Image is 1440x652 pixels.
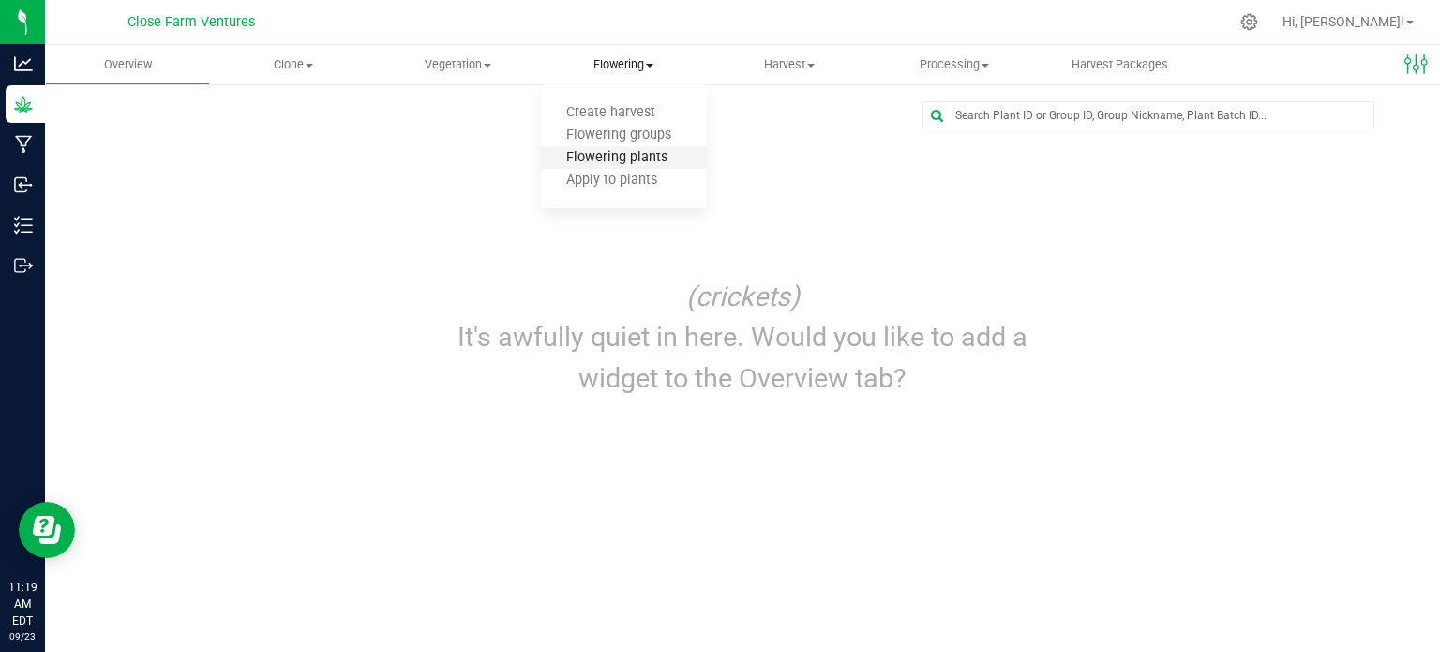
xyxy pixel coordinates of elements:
[541,105,681,121] span: Create harvest
[8,629,37,644] p: 09/23
[419,317,1066,398] p: It's awfully quiet in here. Would you like to add a widget to the Overview tab?
[873,56,1036,73] span: Processing
[14,256,33,275] inline-svg: Outbound
[45,45,210,84] a: Overview
[708,56,871,73] span: Harvest
[14,135,33,154] inline-svg: Manufacturing
[376,45,541,84] a: Vegetation
[923,102,1373,129] input: Search Plant ID or Group ID, Group Nickname, Plant Batch ID...
[541,150,693,166] span: Flowering plants
[377,56,540,73] span: Vegetation
[14,175,33,194] inline-svg: Inbound
[14,95,33,114] inline-svg: Grow
[127,14,255,30] span: Close Farm Ventures
[1282,14,1404,29] span: Hi, [PERSON_NAME]!
[1237,13,1261,31] div: Manage settings
[707,45,872,84] a: Harvest
[8,579,37,629] p: 11:19 AM EDT
[14,216,33,235] inline-svg: Inventory
[14,54,33,73] inline-svg: Analytics
[541,173,682,189] span: Apply to plants
[1037,45,1202,84] a: Harvest Packages
[211,56,374,73] span: Clone
[872,45,1037,84] a: Processing
[541,128,697,144] span: Flowering groups
[1046,56,1193,73] span: Harvest Packages
[19,502,75,558] iframe: Resource center
[79,56,177,73] span: Overview
[210,45,375,84] a: Clone
[686,281,800,312] i: (crickets)
[541,45,706,84] a: Flowering Create harvest Flowering groups Flowering plants Apply to plants
[541,56,706,73] span: Flowering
